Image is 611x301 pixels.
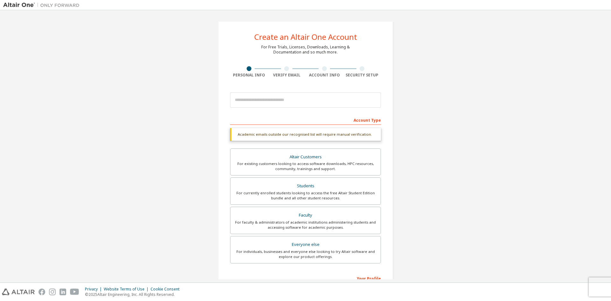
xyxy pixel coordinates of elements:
[151,287,183,292] div: Cookie Consent
[234,211,377,220] div: Faculty
[268,73,306,78] div: Verify Email
[85,292,183,297] p: © 2025 Altair Engineering, Inc. All Rights Reserved.
[70,289,79,295] img: youtube.svg
[230,273,381,283] div: Your Profile
[254,33,357,41] div: Create an Altair One Account
[230,73,268,78] div: Personal Info
[305,73,343,78] div: Account Info
[234,220,377,230] div: For faculty & administrators of academic institutions administering students and accessing softwa...
[234,249,377,259] div: For individuals, businesses and everyone else looking to try Altair software and explore our prod...
[234,153,377,161] div: Altair Customers
[39,289,45,295] img: facebook.svg
[234,190,377,201] div: For currently enrolled students looking to access the free Altair Student Edition bundle and all ...
[49,289,56,295] img: instagram.svg
[85,287,104,292] div: Privacy
[104,287,151,292] div: Website Terms of Use
[343,73,381,78] div: Security Setup
[234,161,377,171] div: For existing customers looking to access software downloads, HPC resources, community, trainings ...
[60,289,66,295] img: linkedin.svg
[234,182,377,190] div: Students
[3,2,83,8] img: Altair One
[230,128,381,141] div: Academic emails outside our recognised list will require manual verification.
[2,289,35,295] img: altair_logo.svg
[234,240,377,249] div: Everyone else
[261,45,350,55] div: For Free Trials, Licenses, Downloads, Learning & Documentation and so much more.
[230,115,381,125] div: Account Type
